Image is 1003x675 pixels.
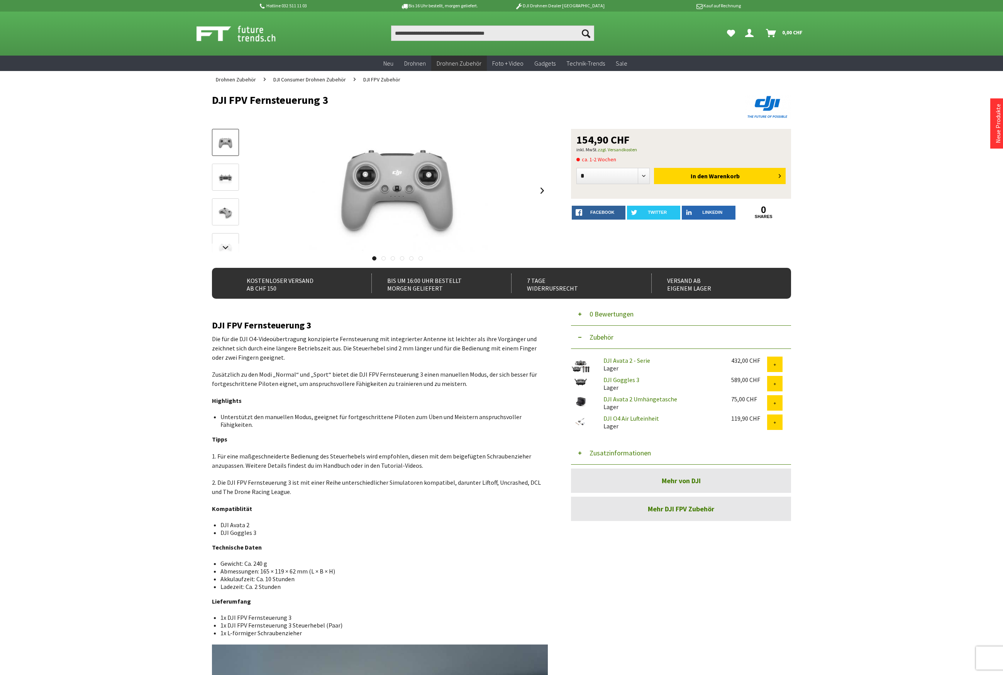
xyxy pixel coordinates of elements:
span: DJI Consumer Drohnen Zubehör [273,76,346,83]
a: Warenkorb [763,25,806,41]
li: Akkulaufzeit: Ca. 10 Stunden [220,575,542,583]
strong: Lieferumfang [212,597,251,605]
button: In den Warenkorb [654,168,786,184]
p: 1. Für eine maßgeschneiderte Bedienung des Steuerhebels wird empfohlen, diesen mit dem beigefügte... [212,452,548,470]
div: 75,00 CHF [731,395,767,403]
span: facebook [590,210,614,215]
div: Lager [597,357,725,372]
p: Hotline 032 511 11 03 [258,1,379,10]
span: Neu [383,59,393,67]
span: In den [691,172,708,180]
h1: DJI FPV Fernsteuerung 3 [212,94,675,106]
a: Hi, Serdar - Dein Konto [742,25,760,41]
div: 589,00 CHF [731,376,767,384]
img: DJI Avata 2 Umhängetasche [571,395,590,408]
p: Zusätzlich zu den Modi „Normal“ und „Sport“ bietet die DJI FPV Fernsteuerung 3 einen manuellen Mo... [212,370,548,388]
a: DJI Avata 2 - Serie [603,357,650,364]
a: LinkedIn [682,206,735,220]
span: Gadgets [534,59,556,67]
span: ca. 1-2 Wochen [576,155,616,164]
a: Drohnen [399,56,431,71]
a: DJI Consumer Drohnen Zubehör [269,71,350,88]
span: 154,90 CHF [576,134,630,145]
div: 119,90 CHF [731,414,767,422]
span: Unterstützt den manuellen Modus, geeignet für fortgeschrittene Piloten zum Üben und Meistern ansp... [220,413,522,428]
a: 0 [737,206,791,214]
span: twitter [648,210,667,215]
button: Suchen [578,25,594,41]
li: Abmessungen: 165 × 119 × 62 mm (L × B × H) [220,567,542,575]
span: Drohnen [404,59,426,67]
img: DJI [745,94,791,120]
a: DJI Goggles 3 [603,376,639,384]
a: DJI FPV Zubehör [359,71,404,88]
span: Warenkorb [709,172,740,180]
div: Bis um 16:00 Uhr bestellt Morgen geliefert [371,274,495,293]
span: 0,00 CHF [782,26,803,39]
li: Ladezeit: Ca. 2 Stunden [220,583,542,590]
a: Drohnen Zubehör [431,56,487,71]
p: Bis 16 Uhr bestellt, morgen geliefert. [379,1,499,10]
div: Lager [597,395,725,411]
a: zzgl. Versandkosten [598,147,637,152]
li: DJI Avata 2 [220,521,542,529]
a: Mehr von DJI [571,469,791,493]
li: 1x L-förmiger Schraubenzieher [220,629,542,637]
strong: Highlights [212,397,242,404]
p: DJI Drohnen Dealer [GEOGRAPHIC_DATA] [500,1,620,10]
div: Lager [597,376,725,391]
div: Lager [597,414,725,430]
h2: DJI FPV Fernsteuerung 3 [212,320,548,330]
p: inkl. MwSt. [576,145,786,154]
a: DJI Avata 2 Umhängetasche [603,395,677,403]
button: Zusatzinformationen [571,442,791,465]
a: Gadgets [529,56,561,71]
a: Foto + Video [487,56,529,71]
a: Sale [610,56,633,71]
img: DJI Goggles 3 [571,376,590,389]
span: Drohnen Zubehör [437,59,481,67]
span: DJI FPV Zubehör [363,76,400,83]
a: facebook [572,206,625,220]
img: DJI O4 Air Lufteinheit [571,414,590,429]
strong: Kompatiblität [212,505,252,513]
p: Kauf auf Rechnung [620,1,740,10]
img: DJI Avata 2 - Serie [571,357,590,376]
img: Vorschau: DJI FPV Fernsteuerung 3 [214,135,237,151]
img: Shop Futuretrends - zur Startseite wechseln [197,24,293,43]
strong: Technische Daten [212,543,262,551]
a: Meine Favoriten [723,25,739,41]
a: Neue Produkte [994,104,1002,143]
li: 1x DJI FPV Fernsteuerung 3 Steuerhebel (Paar) [220,621,542,629]
span: LinkedIn [702,210,722,215]
a: Drohnen Zubehör [212,71,260,88]
p: 2. Die DJI FPV Fernsteuerung 3 ist mit einer Reihe unterschiedlicher Simulatoren kompatibel, daru... [212,478,548,496]
span: Technik-Trends [566,59,605,67]
span: Drohnen Zubehör [216,76,256,83]
span: Sale [616,59,627,67]
strong: Tipps [212,435,227,443]
li: Gewicht: Ca. 240 g [220,560,542,567]
li: DJI Goggles 3 [220,529,542,536]
li: 1x DJI FPV Fernsteuerung 3 [220,614,542,621]
a: DJI O4 Air Lufteinheit [603,414,659,422]
div: 7 Tage Widerrufsrecht [511,274,634,293]
div: Kostenloser Versand ab CHF 150 [231,274,354,293]
input: Produkt, Marke, Kategorie, EAN, Artikelnummer… [391,25,594,41]
p: Die für die DJI O4-Videoübertragung konzipierte Fernsteuerung mit integrierter Antenne ist leicht... [212,334,548,362]
a: twitter [627,206,681,220]
button: Zubehör [571,326,791,349]
a: Mehr DJI FPV Zubehör [571,497,791,521]
a: shares [737,214,791,219]
button: 0 Bewertungen [571,303,791,326]
img: DJI FPV Fernsteuerung 3 [305,129,490,252]
div: 432,00 CHF [731,357,767,364]
div: Versand ab eigenem Lager [651,274,774,293]
span: Foto + Video [492,59,524,67]
a: Technik-Trends [561,56,610,71]
a: Neu [378,56,399,71]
